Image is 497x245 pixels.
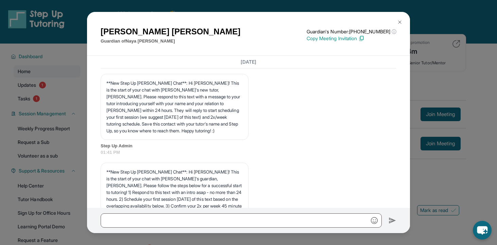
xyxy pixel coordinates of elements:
[392,28,396,35] span: ⓘ
[106,80,243,134] p: **New Step Up [PERSON_NAME] Chat**: Hi [PERSON_NAME]! This is the start of your chat with [PERSON...
[101,59,396,65] h3: [DATE]
[397,19,402,25] img: Close Icon
[307,35,396,42] p: Copy Meeting Invitation
[106,168,243,230] p: **New Step Up [PERSON_NAME] Chat**: Hi [PERSON_NAME]! This is the start of your chat with [PERSON...
[473,221,492,240] button: chat-button
[101,149,396,156] span: 01:41 PM
[371,217,378,224] img: Emoji
[389,216,396,225] img: Send icon
[101,38,240,45] p: Guardian of Naya [PERSON_NAME]
[358,35,364,42] img: Copy Icon
[101,143,396,149] span: Step Up Admin
[307,28,396,35] p: Guardian's Number: [PHONE_NUMBER]
[101,26,240,38] h1: [PERSON_NAME] [PERSON_NAME]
